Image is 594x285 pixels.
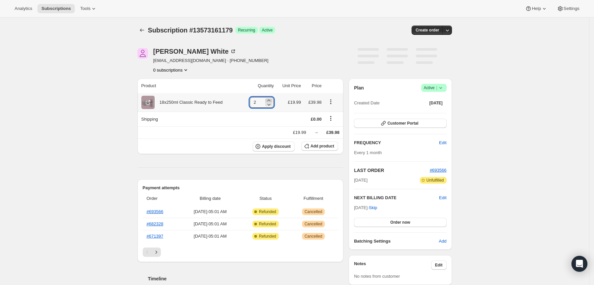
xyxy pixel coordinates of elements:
[137,112,242,126] th: Shipping
[182,195,238,202] span: Billing date
[147,221,164,226] a: #682328
[354,140,439,146] h2: FREQUENCY
[354,119,446,128] button: Customer Portal
[242,195,288,202] span: Status
[153,48,237,55] div: [PERSON_NAME] White
[259,221,276,227] span: Refunded
[262,28,273,33] span: Active
[431,260,447,270] button: Edit
[153,57,269,64] span: [EMAIL_ADDRESS][DOMAIN_NAME] · [PHONE_NUMBER]
[354,100,379,106] span: Created Date
[41,6,71,11] span: Subscriptions
[354,195,439,201] h2: NEXT BILLING DATE
[276,79,303,93] th: Unit Price
[311,117,322,122] span: £0.00
[262,144,291,149] span: Apply discount
[259,209,276,214] span: Refunded
[439,238,446,245] span: Add
[143,185,338,191] h2: Payment attempts
[305,234,322,239] span: Cancelled
[425,98,447,108] button: [DATE]
[182,233,238,240] span: [DATE] · 05:01 AM
[354,218,446,227] button: Order now
[155,99,223,106] div: 18x250ml Classic Ready to Feed
[354,177,368,184] span: [DATE]
[387,121,418,126] span: Customer Portal
[137,79,242,93] th: Product
[288,100,301,105] span: £19.99
[182,208,238,215] span: [DATE] · 05:01 AM
[293,129,306,136] div: £19.99
[429,100,443,106] span: [DATE]
[143,191,180,206] th: Order
[430,167,447,174] button: #693566
[354,205,377,210] span: [DATE] ·
[553,4,583,13] button: Settings
[80,6,90,11] span: Tools
[147,209,164,214] a: #693566
[143,248,338,257] nav: Pagination
[564,6,579,11] span: Settings
[325,115,336,122] button: Shipping actions
[416,28,439,33] span: Create order
[314,129,318,136] div: →
[354,167,430,174] h2: LAST ORDER
[439,195,446,201] button: Edit
[435,138,450,148] button: Edit
[148,275,344,282] h2: Timeline
[354,274,400,279] span: No notes from customer
[293,195,334,202] span: Fulfillment
[311,143,334,149] span: Add product
[152,248,161,257] button: Next
[37,4,75,13] button: Subscriptions
[15,6,32,11] span: Analytics
[238,28,255,33] span: Recurring
[308,100,322,105] span: £39.98
[76,4,101,13] button: Tools
[571,256,587,272] div: Open Intercom Messenger
[137,26,147,35] button: Subscriptions
[354,150,382,155] span: Every 1 month
[369,204,377,211] span: Skip
[242,79,276,93] th: Quantity
[325,98,336,105] button: Product actions
[354,238,439,245] h6: Batching Settings
[532,6,541,11] span: Help
[424,85,444,91] span: Active
[365,202,381,213] button: Skip
[435,262,443,268] span: Edit
[354,85,364,91] h2: Plan
[435,236,450,247] button: Add
[11,4,36,13] button: Analytics
[436,85,437,90] span: |
[148,27,233,34] span: Subscription #13573161179
[153,67,189,73] button: Product actions
[303,79,323,93] th: Price
[137,48,148,59] span: Adam White
[305,209,322,214] span: Cancelled
[439,140,446,146] span: Edit
[301,142,338,151] button: Add product
[182,221,238,227] span: [DATE] · 05:01 AM
[412,26,443,35] button: Create order
[259,234,276,239] span: Refunded
[141,96,155,109] img: product img
[326,130,339,135] span: £39.98
[426,178,444,183] span: Unfulfilled
[354,260,431,270] h3: Notes
[253,142,295,151] button: Apply discount
[147,234,164,239] a: #671397
[305,221,322,227] span: Cancelled
[430,168,447,173] a: #693566
[521,4,551,13] button: Help
[390,220,410,225] span: Order now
